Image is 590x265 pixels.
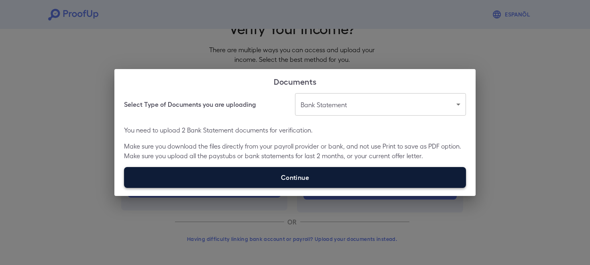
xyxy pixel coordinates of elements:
div: Bank Statement [295,93,466,116]
label: Continue [124,167,466,188]
p: You need to upload 2 Bank Statement documents for verification. [124,125,466,135]
p: Make sure you download the files directly from your payroll provider or bank, and not use Print t... [124,141,466,161]
h6: Select Type of Documents you are uploading [124,100,256,109]
h2: Documents [114,69,476,93]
